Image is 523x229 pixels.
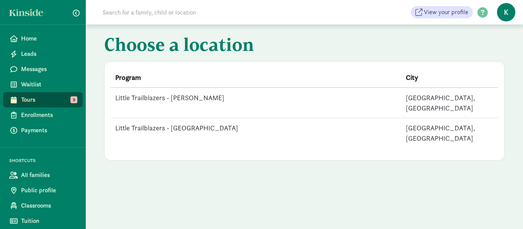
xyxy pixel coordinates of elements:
[21,216,77,226] span: Tuition
[3,167,83,183] a: All families
[104,34,505,58] h1: Choose a location
[21,49,77,58] span: Leads
[401,118,498,148] td: [GEOGRAPHIC_DATA], [GEOGRAPHIC_DATA]
[111,118,401,148] td: Little Trailblazers - [GEOGRAPHIC_DATA]
[21,126,77,135] span: Payments
[21,186,77,195] span: Public profile
[111,68,401,88] th: Program
[21,95,77,104] span: Tours
[3,213,83,229] a: Tuition
[111,88,401,118] td: Little Trailblazers - [PERSON_NAME]
[21,34,77,43] span: Home
[485,192,523,229] iframe: Chat Widget
[3,92,83,107] a: Tours 9
[21,65,77,74] span: Messages
[401,68,498,88] th: City
[3,31,83,46] a: Home
[3,77,83,92] a: Waitlist
[401,88,498,118] td: [GEOGRAPHIC_DATA], [GEOGRAPHIC_DATA]
[21,171,77,180] span: All families
[3,46,83,62] a: Leads
[3,183,83,198] a: Public profile
[3,62,83,77] a: Messages
[3,107,83,123] a: Enrollments
[424,8,468,17] span: View your profile
[3,123,83,138] a: Payments
[21,80,77,89] span: Waitlist
[21,201,77,210] span: Classrooms
[98,5,313,20] input: Search for a family, child or location
[21,110,77,120] span: Enrollments
[411,6,473,18] a: View your profile
[70,96,77,103] span: 9
[3,198,83,213] a: Classrooms
[497,3,515,21] span: K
